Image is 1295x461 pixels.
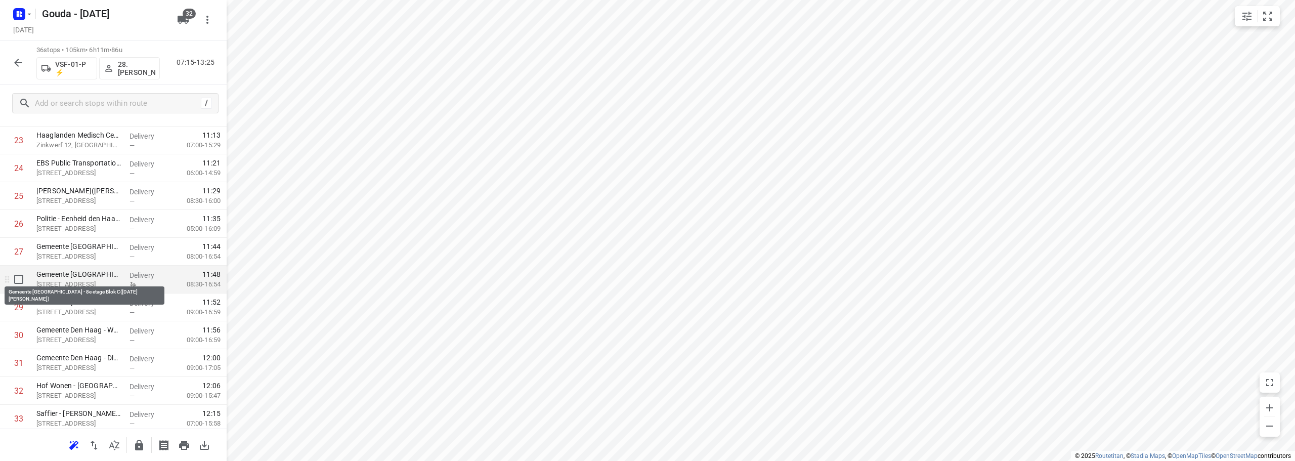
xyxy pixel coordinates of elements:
[104,440,124,449] span: Sort by time window
[129,131,167,141] p: Delivery
[55,60,93,76] p: VSF-01-P ⚡
[14,247,23,257] div: 27
[111,46,122,54] span: 86u
[36,186,121,196] p: Saffier - Randveen(Mark Kemp)
[129,242,167,253] p: Delivery
[129,435,149,455] button: Lock route
[36,363,121,373] p: [STREET_ADDRESS]
[1095,452,1124,459] a: Routetitan
[36,391,121,401] p: Loevesteinlaan 627, Den Haag
[129,364,135,372] span: —
[201,98,212,109] div: /
[14,303,23,312] div: 29
[202,130,221,140] span: 11:13
[1075,452,1291,459] li: © 2025 , © , © © contributors
[170,363,221,373] p: 09:00-17:05
[36,325,121,335] p: Gemeente Den Haag - WMO Wijkteam Bouwlust(Astrid Bronsgeest)
[129,159,167,169] p: Delivery
[118,60,155,76] p: 28.[PERSON_NAME]
[36,168,121,178] p: [STREET_ADDRESS]
[129,420,135,428] span: —
[170,307,221,317] p: 09:00-16:59
[202,325,221,335] span: 11:56
[129,270,167,280] p: Delivery
[1258,6,1278,26] button: Fit zoom
[1172,452,1211,459] a: OpenMapTiles
[129,215,167,225] p: Delivery
[202,297,221,307] span: 11:52
[36,269,121,279] p: Gemeente [GEOGRAPHIC_DATA] - 8e etage Blok C([DATE][PERSON_NAME])
[202,214,221,224] span: 11:35
[14,358,23,368] div: 31
[170,335,221,345] p: 09:00-16:59
[36,418,121,429] p: Westhovenplein 139, Den Haag
[197,10,218,30] button: More
[202,186,221,196] span: 11:29
[36,297,121,307] p: Gemeente Den Haag - DBV IT Basisdiensten(Judy Pawiro)
[183,9,196,19] span: 32
[9,269,29,289] span: Select
[129,354,167,364] p: Delivery
[14,191,23,201] div: 25
[36,57,97,79] button: VSF-01-P ⚡
[1237,6,1257,26] button: Map settings
[170,279,221,289] p: 08:30-16:54
[36,279,121,289] p: [STREET_ADDRESS]
[129,142,135,149] span: —
[129,187,167,197] p: Delivery
[202,381,221,391] span: 12:06
[129,197,135,205] span: —
[170,168,221,178] p: 06:00-14:59
[129,409,167,420] p: Delivery
[9,24,38,35] h5: Project date
[36,252,121,262] p: [STREET_ADDRESS]
[129,382,167,392] p: Delivery
[1235,6,1280,26] div: small contained button group
[194,440,214,449] span: Download route
[64,440,84,449] span: Reoptimize route
[36,224,121,234] p: Beresteinlaan 6, Den Haag
[129,170,135,177] span: —
[14,136,23,145] div: 23
[36,353,121,363] p: Gemeente Den Haag - Dienst Sociale Zaken en Werkgelegenheidsprojecten Afdeling Bezwaar(Vivian Win...
[170,224,221,234] p: 05:00-16:09
[129,253,135,261] span: —
[129,392,135,400] span: —
[99,57,160,79] button: 28.[PERSON_NAME]
[14,219,23,229] div: 26
[129,298,167,308] p: Delivery
[36,130,121,140] p: Haaglanden Medisch Centrum - Logistiek(Rick Heuvelman)
[14,163,23,173] div: 24
[170,252,221,262] p: 08:00-16:54
[173,10,193,30] button: 32
[129,225,135,233] span: —
[36,241,121,252] p: Gemeente Den Haag - afdeling HR(Rachida Ait El Hadj)
[170,140,221,150] p: 07:00-15:29
[36,335,121,345] p: [STREET_ADDRESS]
[36,408,121,418] p: Saffier - De Drie Linden(Mark Kemp)
[177,57,219,68] p: 07:15-13:25
[35,96,201,111] input: Add or search stops within route
[170,418,221,429] p: 07:00-15:58
[202,408,221,418] span: 12:15
[129,337,135,344] span: —
[202,353,221,363] span: 12:00
[109,46,111,54] span: •
[129,326,167,336] p: Delivery
[202,158,221,168] span: 11:21
[170,196,221,206] p: 08:30-16:00
[36,46,160,55] p: 36 stops • 105km • 6h11m
[170,391,221,401] p: 09:00-15:47
[1131,452,1165,459] a: Stadia Maps
[129,309,135,316] span: —
[36,381,121,391] p: Hof Wonen - Den Haag(Sabrina de Kruijf)
[202,269,221,279] span: 11:48
[36,214,121,224] p: Politie - Eenheid den Haag - Team Beresteinlaan
[1216,452,1258,459] a: OpenStreetMap
[202,241,221,252] span: 11:44
[174,440,194,449] span: Print route
[36,158,121,168] p: EBS Public Transportation - Locatie Poeldijk(André Groenewege & Angelina Mos)
[14,414,23,424] div: 33
[36,307,121,317] p: [STREET_ADDRESS]
[36,140,121,150] p: Zinkwerf 12, [GEOGRAPHIC_DATA]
